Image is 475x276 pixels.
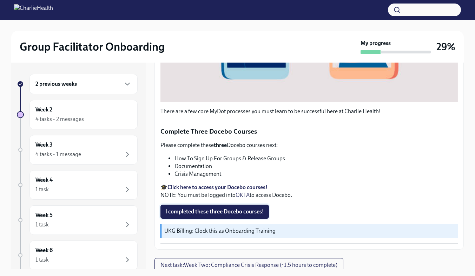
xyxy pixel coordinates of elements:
h6: 2 previous weeks [35,80,77,88]
div: 1 task [35,186,49,193]
a: OKTA [236,192,250,198]
div: 1 task [35,256,49,264]
span: I completed these three Docebo courses! [165,208,264,215]
li: Documentation [174,162,458,170]
a: Week 61 task [17,240,138,270]
p: UKG Billing: Clock this as Onboarding Training [164,227,455,235]
button: Next task:Week Two: Compliance Crisis Response (~1.5 hours to complete) [154,258,343,272]
h2: Group Facilitator Onboarding [20,40,165,54]
a: Week 34 tasks • 1 message [17,135,138,165]
strong: three [214,142,227,148]
div: 1 task [35,221,49,229]
p: Please complete these Docebo courses next: [160,141,458,149]
h6: Week 4 [35,176,53,184]
button: I completed these three Docebo courses! [160,205,269,219]
p: 🎓 NOTE: You must be logged into to access Docebo. [160,184,458,199]
div: 2 previous weeks [29,74,138,94]
li: How To Sign Up For Groups & Release Groups [174,155,458,162]
span: Next task : Week Two: Compliance Crisis Response (~1.5 hours to complete) [160,262,337,269]
div: 4 tasks • 2 messages [35,115,84,123]
h3: 29% [436,40,455,53]
img: CharlieHealth [14,4,53,15]
strong: My progress [361,39,391,47]
p: Complete Three Docebo Courses [160,127,458,136]
p: There are a few core MyDot processes you must learn to be successful here at Charlie Health! [160,108,458,115]
a: Week 51 task [17,205,138,235]
h6: Week 6 [35,246,53,254]
a: Click here to access your Docebo courses! [167,184,268,191]
li: Crisis Management [174,170,458,178]
h6: Week 5 [35,211,53,219]
h6: Week 2 [35,106,52,114]
a: Week 41 task [17,170,138,200]
h6: Week 3 [35,141,53,149]
a: Week 24 tasks • 2 messages [17,100,138,129]
div: 4 tasks • 1 message [35,150,81,158]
